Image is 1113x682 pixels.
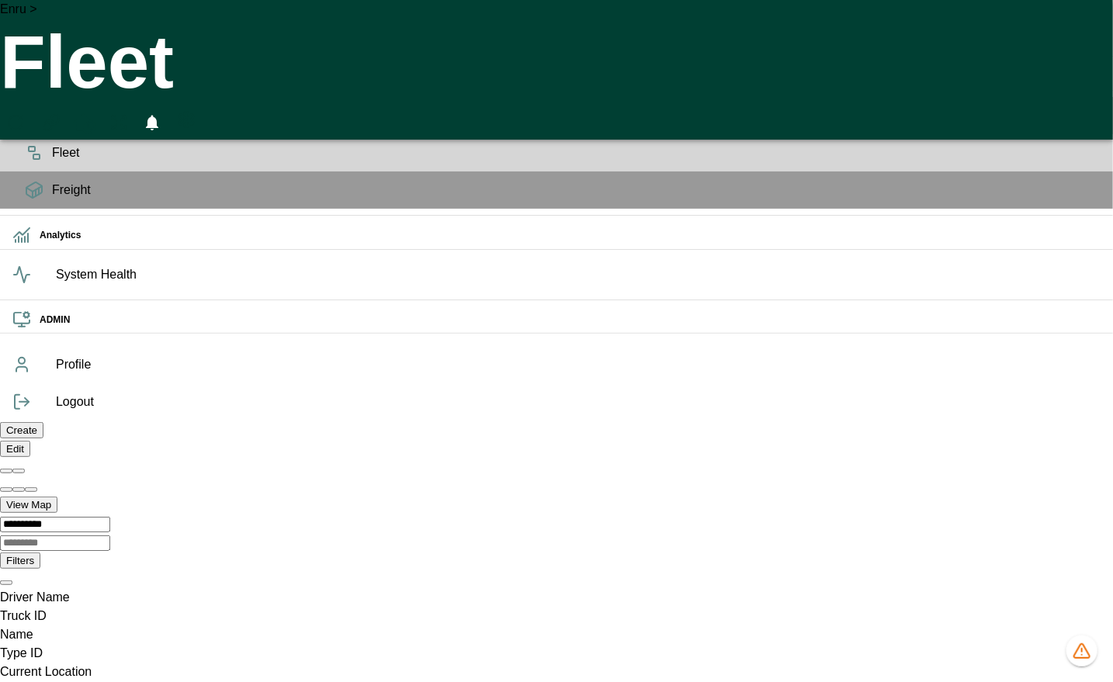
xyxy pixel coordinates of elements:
[6,443,24,455] label: Edit
[106,106,132,140] button: Fullscreen
[56,265,1101,284] span: System Health
[1066,635,1097,666] button: 1397 data issues
[40,313,1101,327] h6: ADMIN
[52,144,1101,162] span: Fleet
[6,499,51,511] label: View Map
[56,393,1101,411] span: Logout
[172,106,200,133] button: Preferences
[177,110,196,129] svg: Preferences
[12,487,25,492] button: Zoom out
[56,355,1101,374] span: Profile
[71,106,99,140] button: HomeTime Editor
[6,555,34,566] label: Filters
[12,469,25,473] button: Collapse all
[52,181,1101,199] span: Freight
[37,106,65,140] button: Manual Assignment
[40,228,1101,243] h6: Analytics
[6,424,37,436] label: Create
[25,487,37,492] button: Zoom to fit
